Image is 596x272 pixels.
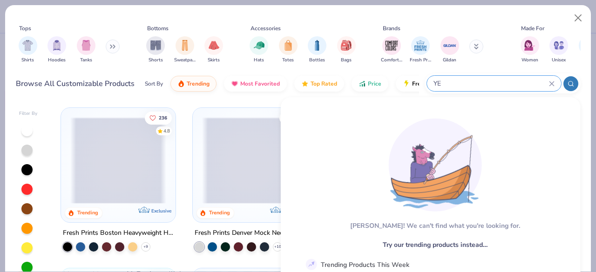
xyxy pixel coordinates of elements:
[403,80,410,87] img: flash.gif
[381,36,402,64] div: filter for Comfort Colors
[274,244,281,250] span: + 10
[21,57,34,64] span: Shirts
[224,76,287,92] button: Most Favorited
[251,24,281,33] div: Accessories
[240,80,280,87] span: Most Favorited
[549,36,568,64] div: filter for Unisex
[195,227,305,239] div: Fresh Prints Denver Mock Neck Heavyweight Sweatshirt
[350,221,520,231] div: [PERSON_NAME]! We can't find what you're looking for.
[412,80,460,87] span: Fresh Prints Flash
[77,36,95,64] button: filter button
[22,40,33,51] img: Shirts Image
[282,57,294,64] span: Totes
[308,36,326,64] button: filter button
[180,40,190,51] img: Sweatpants Image
[294,76,344,92] button: Top Rated
[150,40,161,51] img: Shorts Image
[174,36,196,64] button: filter button
[159,115,167,120] span: 236
[204,36,223,64] div: filter for Skirts
[368,80,381,87] span: Price
[383,240,488,250] span: Try our trending products instead…
[19,36,37,64] div: filter for Shirts
[163,127,170,134] div: 4.8
[410,36,431,64] button: filter button
[521,24,544,33] div: Made For
[19,24,31,33] div: Tops
[209,40,219,51] img: Skirts Image
[521,36,539,64] div: filter for Women
[52,40,62,51] img: Hoodies Image
[309,57,325,64] span: Bottles
[413,39,427,53] img: Fresh Prints Image
[389,119,482,212] img: Loading...
[337,36,356,64] button: filter button
[440,36,459,64] div: filter for Gildan
[174,57,196,64] span: Sweatpants
[312,40,322,51] img: Bottles Image
[280,111,304,124] button: Like
[443,39,457,53] img: Gildan Image
[170,76,217,92] button: Trending
[396,76,503,92] button: Fresh Prints Flash
[433,78,549,89] input: Try "T-Shirt"
[147,24,169,33] div: Bottoms
[341,40,351,51] img: Bags Image
[47,36,66,64] button: filter button
[440,36,459,64] button: filter button
[149,57,163,64] span: Shorts
[552,57,566,64] span: Unisex
[521,57,538,64] span: Women
[410,57,431,64] span: Fresh Prints
[151,208,171,214] span: Exclusive
[337,36,356,64] div: filter for Bags
[254,40,264,51] img: Hats Image
[385,39,399,53] img: Comfort Colors Image
[279,36,298,64] div: filter for Totes
[48,57,66,64] span: Hoodies
[352,76,388,92] button: Price
[208,57,220,64] span: Skirts
[341,57,352,64] span: Bags
[279,36,298,64] button: filter button
[16,78,135,89] div: Browse All Customizable Products
[307,260,316,269] img: trend_line.gif
[177,80,185,87] img: trending.gif
[143,244,148,250] span: + 9
[146,36,165,64] button: filter button
[250,36,268,64] button: filter button
[569,9,587,27] button: Close
[80,57,92,64] span: Tanks
[81,40,91,51] img: Tanks Image
[381,36,402,64] button: filter button
[19,36,37,64] button: filter button
[77,36,95,64] div: filter for Tanks
[311,80,337,87] span: Top Rated
[283,40,293,51] img: Totes Image
[63,227,174,239] div: Fresh Prints Boston Heavyweight Hoodie
[308,36,326,64] div: filter for Bottles
[204,36,223,64] button: filter button
[383,24,400,33] div: Brands
[19,110,38,117] div: Filter By
[524,40,535,51] img: Women Image
[321,259,409,269] div: Trending Products This Week
[47,36,66,64] div: filter for Hoodies
[549,36,568,64] button: filter button
[410,36,431,64] div: filter for Fresh Prints
[521,36,539,64] button: filter button
[250,36,268,64] div: filter for Hats
[554,40,564,51] img: Unisex Image
[146,36,165,64] div: filter for Shorts
[174,36,196,64] div: filter for Sweatpants
[254,57,264,64] span: Hats
[301,80,309,87] img: TopRated.gif
[231,80,238,87] img: most_fav.gif
[381,57,402,64] span: Comfort Colors
[443,57,456,64] span: Gildan
[145,111,172,124] button: Like
[187,80,210,87] span: Trending
[145,80,163,88] div: Sort By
